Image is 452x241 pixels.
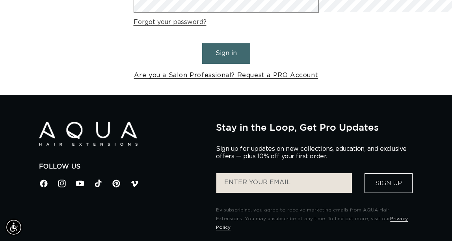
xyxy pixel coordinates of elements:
h2: Follow Us [39,163,205,171]
h2: Stay in the Loop, Get Pro Updates [216,122,413,133]
p: By subscribing, you agree to receive marketing emails from AQUA Hair Extensions. You may unsubscr... [216,206,413,232]
input: ENTER YOUR EMAIL [216,173,352,193]
a: Are you a Salon Professional? Request a PRO Account [134,70,318,81]
img: Aqua Hair Extensions [39,122,138,146]
button: Sign in [202,43,250,63]
div: Accessibility Menu [5,219,22,236]
a: Forgot your password? [134,17,206,28]
iframe: Chat Widget [329,156,452,241]
p: Sign up for updates on new collections, education, and exclusive offers — plus 10% off your first... [216,145,413,160]
a: Privacy Policy [216,216,408,230]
